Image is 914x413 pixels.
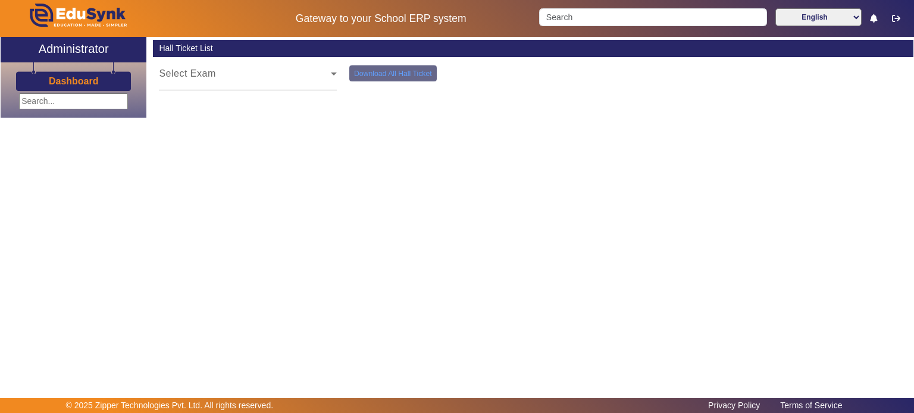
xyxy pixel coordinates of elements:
[49,75,99,87] h3: Dashboard
[159,68,215,78] mat-label: Select Exam
[774,398,848,413] a: Terms of Service
[48,75,99,87] a: Dashboard
[235,12,527,25] h5: Gateway to your School ERP system
[66,399,274,412] p: © 2025 Zipper Technologies Pvt. Ltd. All rights reserved.
[1,37,146,62] a: Administrator
[39,42,109,56] h2: Administrator
[702,398,766,413] a: Privacy Policy
[539,8,766,26] input: Search
[159,42,907,55] div: Hall Ticket List
[19,93,128,109] input: Search...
